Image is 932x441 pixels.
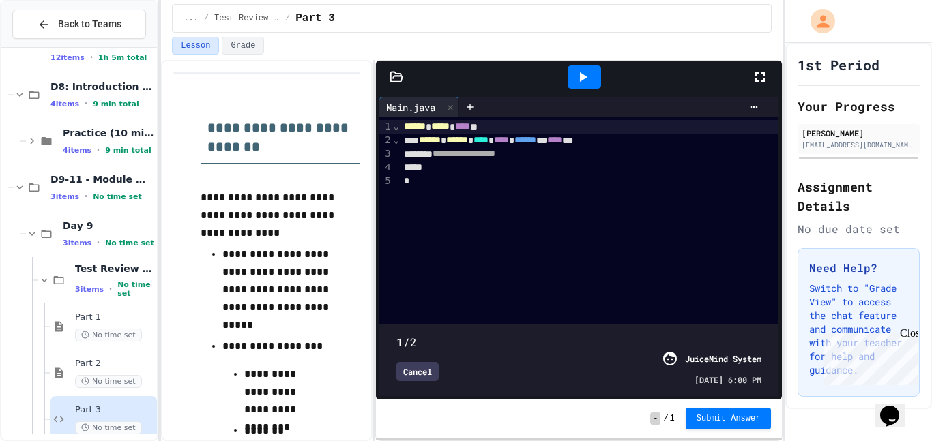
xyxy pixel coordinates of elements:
span: / [285,13,290,24]
div: JuiceMind System [685,352,761,365]
button: Submit Answer [686,408,772,429]
span: Day 9 [63,219,154,232]
button: Grade [222,37,264,55]
div: [EMAIL_ADDRESS][DOMAIN_NAME] [802,140,916,150]
span: • [90,52,93,63]
button: Back to Teams [12,10,146,39]
span: D8: Introduction to Algorithms [50,80,154,93]
span: Part 1 [75,311,154,323]
div: 1 [379,120,393,134]
span: Fold line [393,121,400,132]
span: • [109,284,112,294]
h3: Need Help? [809,260,908,276]
div: 4 [379,161,393,174]
div: 3 [379,147,393,161]
div: Chat with us now!Close [5,5,94,87]
span: - [650,412,660,425]
span: Back to Teams [58,17,121,31]
span: Part 2 [75,358,154,369]
div: Main.java [379,97,459,117]
span: No time set [117,280,154,298]
span: Part 3 [295,10,335,27]
span: • [97,145,100,155]
span: No time set [75,421,142,434]
span: [DATE] 6:00 PM [695,374,761,386]
span: • [85,191,87,202]
p: Switch to "Grade View" to access the chat feature and communicate with your teacher for help and ... [809,282,908,377]
span: 4 items [50,100,79,108]
div: My Account [796,5,839,37]
span: Submit Answer [697,413,761,424]
span: 1 [670,413,675,424]
h2: Assignment Details [798,177,920,215]
iframe: chat widget [819,327,918,385]
div: 2 [379,134,393,147]
h2: Your Progress [798,97,920,116]
div: 1/2 [396,334,762,350]
button: Lesson [172,37,219,55]
span: No time set [75,375,142,388]
span: Part 3 [75,404,154,416]
span: • [97,237,100,248]
span: / [663,413,668,424]
span: 9 min total [105,146,151,155]
span: ... [184,13,199,24]
span: 3 items [63,239,91,247]
div: [PERSON_NAME] [802,127,916,139]
div: Cancel [396,362,439,381]
h1: 1st Period [798,55,879,74]
span: / [204,13,209,24]
span: 3 items [50,192,79,201]
span: Practice (10 mins) [63,127,154,139]
span: Fold line [393,134,400,145]
span: No time set [105,239,154,247]
span: 4 items [63,146,91,155]
span: 12 items [50,53,85,62]
span: Test Review (40 mins) [75,262,154,275]
span: No time set [75,329,142,341]
span: 3 items [75,285,104,294]
div: 5 [379,174,393,188]
span: Test Review (40 mins) [214,13,280,24]
span: 1h 5m total [98,53,147,62]
div: No due date set [798,221,920,237]
div: Main.java [379,100,442,115]
span: 9 min total [93,100,139,108]
span: • [85,98,87,109]
span: No time set [93,192,142,201]
iframe: chat widget [875,386,918,427]
span: D9-11 - Module Wrap Up [50,173,154,185]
